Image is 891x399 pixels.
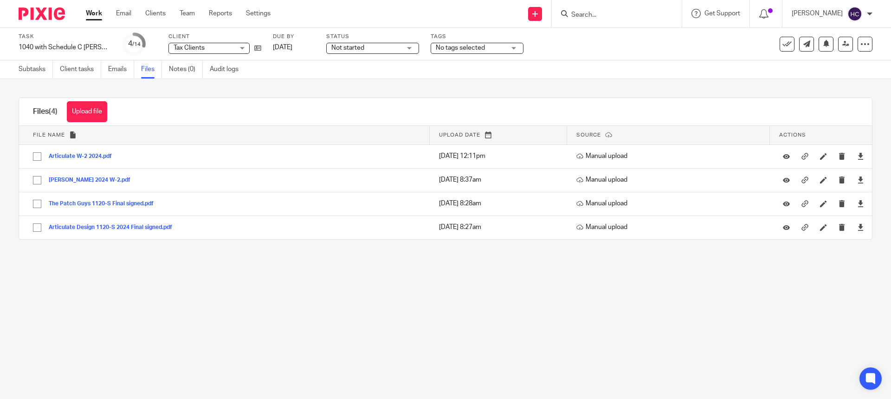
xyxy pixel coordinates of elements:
[49,153,119,160] button: Articulate W-2 2024.pdf
[576,222,765,232] p: Manual upload
[28,171,46,189] input: Select
[779,132,806,137] span: Actions
[431,33,523,40] label: Tags
[576,132,601,137] span: Source
[439,132,480,137] span: Upload date
[19,33,111,40] label: Task
[704,10,740,17] span: Get Support
[145,9,166,18] a: Clients
[439,151,562,161] p: [DATE] 12:11pm
[49,177,137,183] button: [PERSON_NAME] 2024 W-2.pdf
[326,33,419,40] label: Status
[570,11,654,20] input: Search
[132,42,141,47] small: /14
[19,60,53,78] a: Subtasks
[49,201,161,207] button: The Patch Guys 1120-S Final signed.pdf
[439,199,562,208] p: [DATE] 8:28am
[847,7,862,21] img: svg%3E
[33,132,65,137] span: File name
[439,175,562,184] p: [DATE] 8:37am
[439,222,562,232] p: [DATE] 8:27am
[436,45,485,51] span: No tags selected
[67,101,107,122] button: Upload file
[49,224,179,231] button: Articulate Design 1120-S 2024 Final signed.pdf
[331,45,364,51] span: Not started
[174,45,205,51] span: Tax Clients
[28,148,46,165] input: Select
[28,195,46,213] input: Select
[86,9,102,18] a: Work
[49,108,58,115] span: (4)
[60,60,101,78] a: Client tasks
[33,107,58,117] h1: Files
[116,9,131,18] a: Email
[576,199,765,208] p: Manual upload
[19,7,65,20] img: Pixie
[180,9,195,18] a: Team
[273,33,315,40] label: Due by
[168,33,261,40] label: Client
[128,39,141,49] div: 4
[857,175,864,184] a: Download
[108,60,134,78] a: Emails
[169,60,203,78] a: Notes (0)
[246,9,271,18] a: Settings
[857,222,864,232] a: Download
[28,219,46,236] input: Select
[209,9,232,18] a: Reports
[19,43,111,52] div: 1040 with Schedule C Cheslon Romero
[857,199,864,208] a: Download
[19,43,111,52] div: 1040 with Schedule C [PERSON_NAME]
[273,44,292,51] span: [DATE]
[576,175,765,184] p: Manual upload
[210,60,245,78] a: Audit logs
[576,151,765,161] p: Manual upload
[857,151,864,161] a: Download
[141,60,162,78] a: Files
[792,9,843,18] p: [PERSON_NAME]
